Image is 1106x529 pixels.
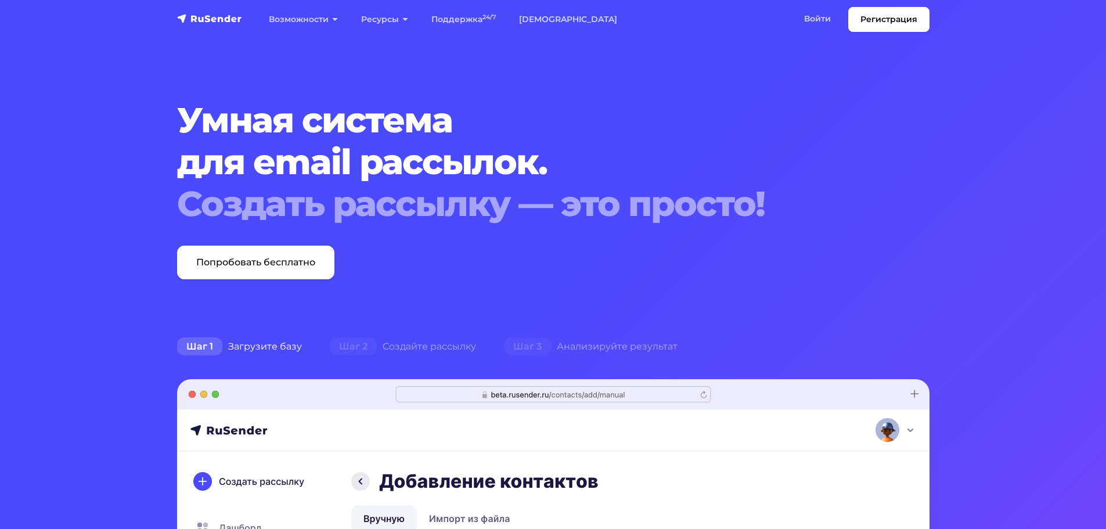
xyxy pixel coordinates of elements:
[177,99,866,225] h1: Умная система для email рассылок.
[316,335,490,358] div: Создайте рассылку
[163,335,316,358] div: Загрузите базу
[504,337,551,356] span: Шаг 3
[177,183,866,225] div: Создать рассылку — это просто!
[257,8,350,31] a: Возможности
[482,13,496,21] sup: 24/7
[848,7,930,32] a: Регистрация
[177,337,222,356] span: Шаг 1
[177,246,334,279] a: Попробовать бесплатно
[507,8,629,31] a: [DEMOGRAPHIC_DATA]
[792,7,842,31] a: Войти
[420,8,507,31] a: Поддержка24/7
[490,335,691,358] div: Анализируйте результат
[330,337,377,356] span: Шаг 2
[177,13,242,24] img: RuSender
[350,8,420,31] a: Ресурсы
